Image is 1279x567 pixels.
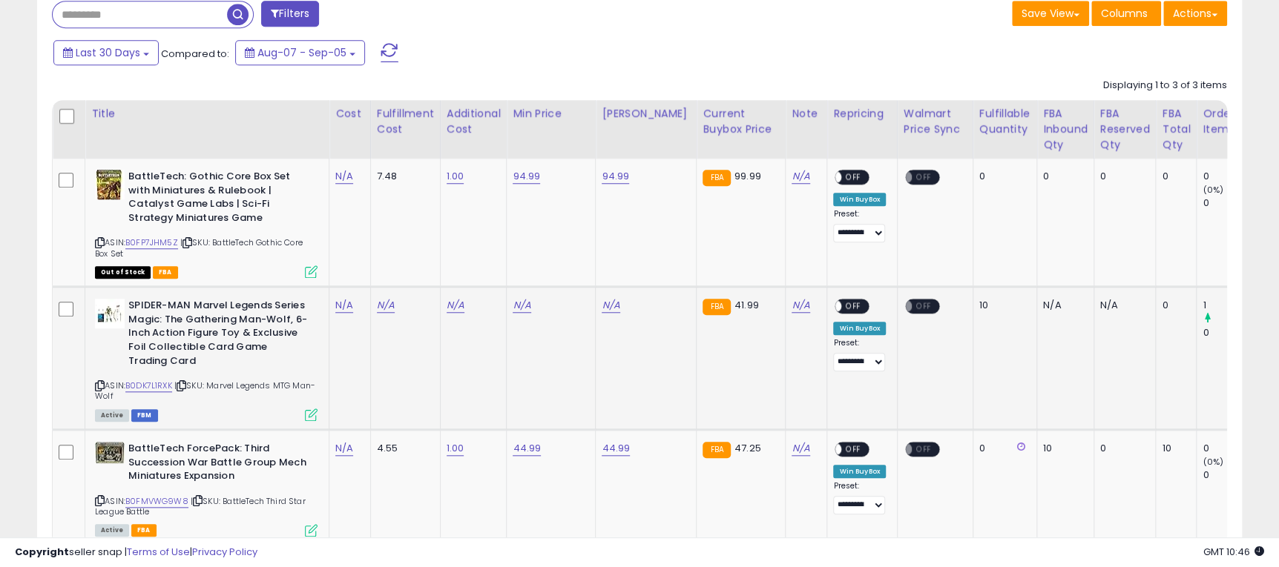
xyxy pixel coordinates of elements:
[153,266,178,279] span: FBA
[1203,106,1257,137] div: Ordered Items
[127,545,190,559] a: Terms of Use
[1103,79,1227,93] div: Displaying 1 to 3 of 3 items
[1203,442,1263,455] div: 0
[1043,170,1082,183] div: 0
[95,236,303,259] span: | SKU: BattleTech Gothic Core Box Set
[15,545,69,559] strong: Copyright
[513,441,541,456] a: 44.99
[833,481,886,514] div: Preset:
[377,106,434,137] div: Fulfillment Cost
[1100,299,1145,312] div: N/A
[833,338,886,371] div: Preset:
[95,170,318,276] div: ASIN:
[602,106,690,122] div: [PERSON_NAME]
[912,443,936,456] span: OFF
[161,47,229,61] span: Compared to:
[1043,299,1082,312] div: N/A
[904,106,967,137] div: Walmart Price Sync
[1163,1,1227,26] button: Actions
[95,442,318,535] div: ASIN:
[15,546,257,560] div: seller snap | |
[602,169,629,184] a: 94.99
[128,170,309,228] b: BattleTech: Gothic Core Box Set with Miniatures & Rulebook | Catalyst Game Labs | Sci-Fi Strategy...
[1043,442,1082,455] div: 10
[125,236,178,249] a: B0FP7JHM5Z
[792,441,809,456] a: N/A
[128,299,309,371] b: SPIDER-MAN Marvel Legends Series Magic: The Gathering Man-Wolf, 6-Inch Action Figure Toy & Exclus...
[1203,456,1223,468] small: (0%)
[792,298,809,313] a: N/A
[602,441,630,456] a: 44.99
[1203,545,1264,559] span: 2025-10-6 10:46 GMT
[95,409,129,422] span: All listings currently available for purchase on Amazon
[703,299,730,315] small: FBA
[792,106,821,122] div: Note
[335,441,353,456] a: N/A
[377,442,429,455] div: 4.55
[53,40,159,65] button: Last 30 Days
[1100,442,1145,455] div: 0
[1100,106,1150,153] div: FBA Reserved Qty
[979,299,1025,312] div: 10
[95,495,306,517] span: | SKU: BattleTech Third Star League Battle
[513,106,589,122] div: Min Price
[447,441,464,456] a: 1.00
[447,106,501,137] div: Additional Cost
[513,298,530,313] a: N/A
[1043,106,1088,153] div: FBA inbound Qty
[1203,184,1223,196] small: (0%)
[833,465,886,478] div: Win BuyBox
[979,170,1025,183] div: 0
[842,300,866,313] span: OFF
[602,298,619,313] a: N/A
[261,1,319,27] button: Filters
[833,322,886,335] div: Win BuyBox
[1203,468,1263,482] div: 0
[833,209,886,242] div: Preset:
[1162,299,1185,312] div: 0
[447,298,464,313] a: N/A
[95,379,315,402] span: | SKU: Marvel Legends MTG Man-Wolf
[95,442,125,463] img: 41+vuLSiUZL._SL40_.jpg
[912,300,936,313] span: OFF
[95,299,318,420] div: ASIN:
[131,409,158,422] span: FBM
[734,441,761,455] span: 47.25
[91,106,323,122] div: Title
[734,298,759,312] span: 41.99
[377,170,429,183] div: 7.48
[257,45,346,60] span: Aug-07 - Sep-05
[1162,106,1190,153] div: FBA Total Qty
[192,545,257,559] a: Privacy Policy
[335,106,364,122] div: Cost
[703,442,730,458] small: FBA
[792,169,809,184] a: N/A
[335,169,353,184] a: N/A
[1203,326,1263,339] div: 0
[125,495,188,508] a: B0FMVWG9W8
[703,170,730,186] small: FBA
[833,193,886,206] div: Win BuyBox
[377,298,395,313] a: N/A
[1203,170,1263,183] div: 0
[842,171,866,184] span: OFF
[1100,170,1145,183] div: 0
[912,171,936,184] span: OFF
[833,106,891,122] div: Repricing
[76,45,140,60] span: Last 30 Days
[95,299,125,328] img: 41-ufwFp7QL._SL40_.jpg
[95,266,151,279] span: All listings that are currently out of stock and unavailable for purchase on Amazon
[979,106,1030,137] div: Fulfillable Quantity
[128,442,309,487] b: BattleTech ForcePack: Third Succession War Battle Group Mech Miniatures Expansion
[734,169,761,183] span: 99.99
[1162,170,1185,183] div: 0
[513,169,540,184] a: 94.99
[1162,442,1185,455] div: 10
[979,442,1025,455] div: 0
[1101,6,1148,21] span: Columns
[125,379,172,392] a: B0DK7L1RXK
[95,170,125,199] img: 51CH+RaL2ML._SL40_.jpg
[1091,1,1161,26] button: Columns
[235,40,365,65] button: Aug-07 - Sep-05
[1203,196,1263,210] div: 0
